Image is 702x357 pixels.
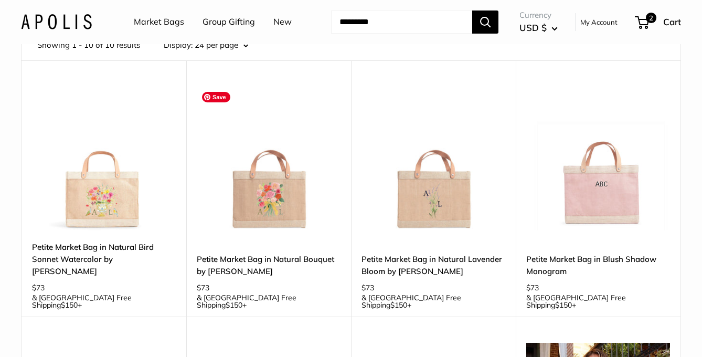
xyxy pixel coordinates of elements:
[472,10,498,34] button: Search
[195,38,248,52] button: 24 per page
[390,300,407,310] span: $150
[361,294,505,309] span: & [GEOGRAPHIC_DATA] Free Shipping +
[21,14,92,29] img: Apolis
[32,294,176,309] span: & [GEOGRAPHIC_DATA] Free Shipping +
[37,38,140,52] span: Showing 1 - 10 of 10 results
[526,253,670,278] a: Petite Market Bag in Blush Shadow Monogram
[61,300,78,310] span: $150
[361,283,374,292] span: $73
[555,300,572,310] span: $150
[519,22,547,33] span: USD $
[203,14,255,30] a: Group Gifting
[273,14,292,30] a: New
[164,38,193,52] label: Display:
[226,300,242,310] span: $150
[361,253,505,278] a: Petite Market Bag in Natural Lavender Bloom by [PERSON_NAME]
[526,283,539,292] span: $73
[197,283,209,292] span: $73
[32,241,176,278] a: Petite Market Bag in Natural Bird Sonnet Watercolor by [PERSON_NAME]
[580,16,618,28] a: My Account
[32,283,45,292] span: $73
[197,87,341,230] a: Petite Market Bag in Natural Bouquet by Amy LogsdonPetite Market Bag in Natural Bouquet by Amy Lo...
[646,13,656,23] span: 2
[636,14,681,30] a: 2 Cart
[526,87,670,230] img: Petite Market Bag in Blush Shadow Monogram
[526,87,670,230] a: Petite Market Bag in Blush Shadow MonogramPetite Market Bag in Blush Shadow Monogram
[526,294,670,309] span: & [GEOGRAPHIC_DATA] Free Shipping +
[361,87,505,230] a: Petite Market Bag in Natural Lavender Bloom by Amy Logsdondescription_Amy Logson is a Ventura bas...
[32,87,176,230] a: description_Petite Market Bag in Natural Bird Sonnet Watercolor by Amy Logsdondescription_The art...
[197,253,341,278] a: Petite Market Bag in Natural Bouquet by [PERSON_NAME]
[197,87,341,230] img: Petite Market Bag in Natural Bouquet by Amy Logsdon
[202,92,230,102] span: Save
[195,40,238,50] span: 24 per page
[197,294,341,309] span: & [GEOGRAPHIC_DATA] Free Shipping +
[32,87,176,230] img: description_Petite Market Bag in Natural Bird Sonnet Watercolor by Amy Logsdon
[663,16,681,27] span: Cart
[519,8,558,23] span: Currency
[361,87,505,230] img: Petite Market Bag in Natural Lavender Bloom by Amy Logsdon
[134,14,184,30] a: Market Bags
[519,19,558,36] button: USD $
[331,10,472,34] input: Search...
